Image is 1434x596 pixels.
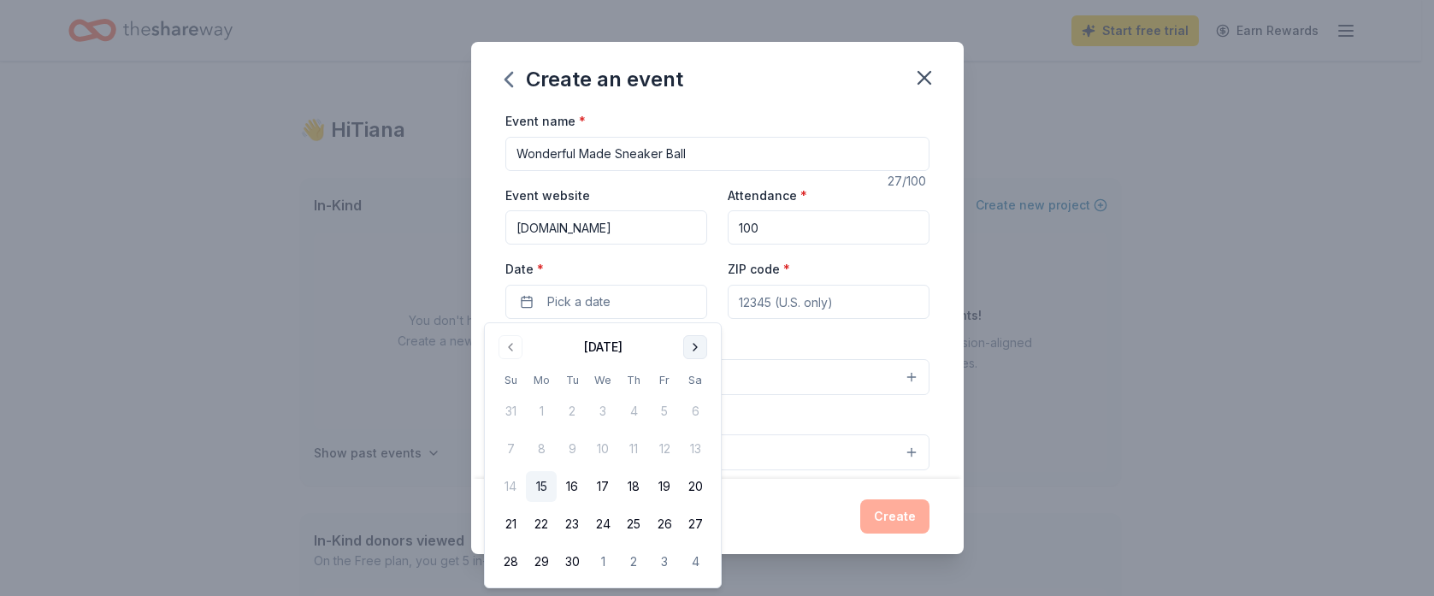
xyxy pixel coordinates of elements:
[505,137,929,171] input: Spring Fundraiser
[683,335,707,359] button: Go to next month
[557,471,587,502] button: 16
[499,335,522,359] button: Go to previous month
[618,471,649,502] button: 18
[728,261,790,278] label: ZIP code
[728,285,929,319] input: 12345 (U.S. only)
[505,66,683,93] div: Create an event
[526,371,557,389] th: Monday
[649,546,680,577] button: 3
[618,546,649,577] button: 2
[557,546,587,577] button: 30
[547,292,611,312] span: Pick a date
[587,371,618,389] th: Wednesday
[680,371,711,389] th: Saturday
[680,471,711,502] button: 20
[587,546,618,577] button: 1
[505,187,590,204] label: Event website
[526,546,557,577] button: 29
[505,210,707,245] input: https://www...
[495,546,526,577] button: 28
[557,371,587,389] th: Tuesday
[505,113,586,130] label: Event name
[587,509,618,540] button: 24
[618,371,649,389] th: Thursday
[680,509,711,540] button: 27
[526,471,557,502] button: 15
[505,285,707,319] button: Pick a date
[888,171,929,192] div: 27 /100
[649,371,680,389] th: Friday
[649,509,680,540] button: 26
[505,261,707,278] label: Date
[680,546,711,577] button: 4
[584,337,623,357] div: [DATE]
[526,509,557,540] button: 22
[557,509,587,540] button: 23
[728,187,807,204] label: Attendance
[728,210,929,245] input: 20
[649,471,680,502] button: 19
[618,509,649,540] button: 25
[495,509,526,540] button: 21
[495,371,526,389] th: Sunday
[587,471,618,502] button: 17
